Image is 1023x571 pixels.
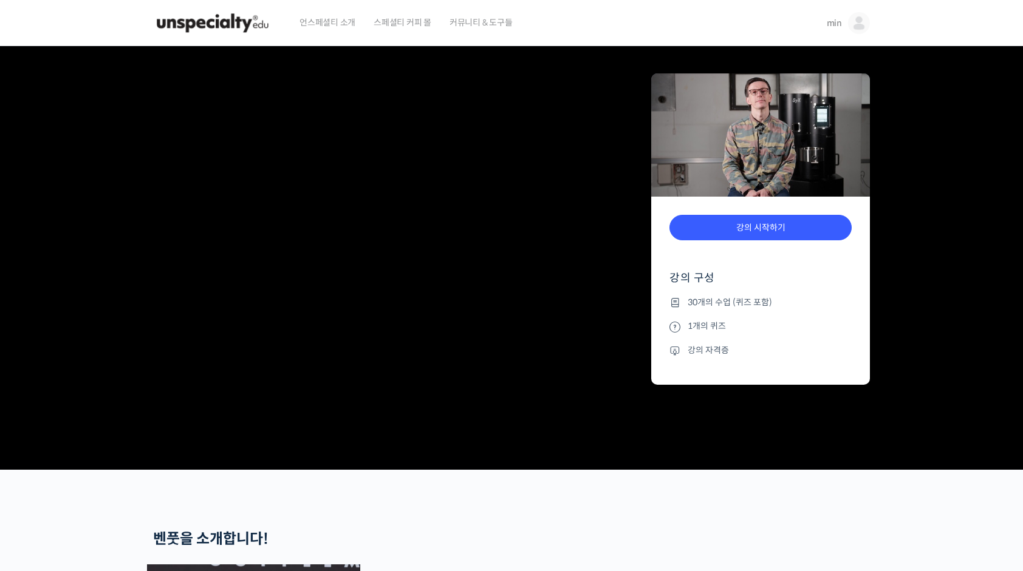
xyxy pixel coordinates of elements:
li: 30개의 수업 (퀴즈 포함) [669,295,852,309]
span: min [827,18,842,29]
li: 강의 자격증 [669,343,852,357]
h2: 벤풋을 소개합니다! [153,530,587,548]
a: 강의 시작하기 [669,215,852,241]
h4: 강의 구성 [669,271,852,295]
li: 1개의 퀴즈 [669,319,852,334]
